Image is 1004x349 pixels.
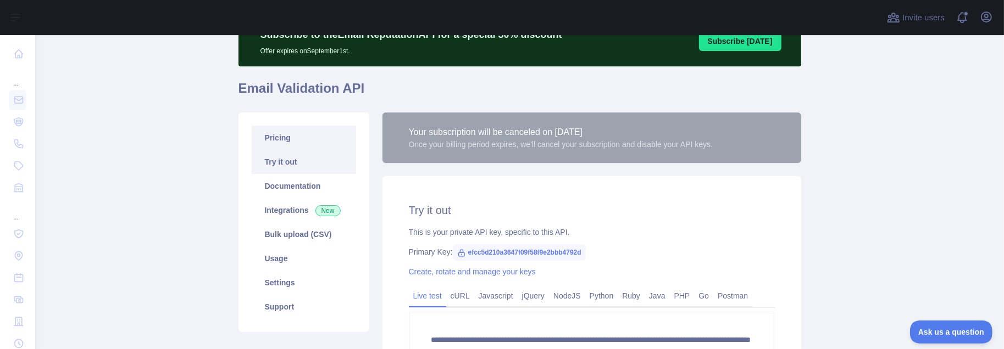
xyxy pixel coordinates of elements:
[699,31,781,51] button: Subscribe [DATE]
[885,9,947,26] button: Invite users
[409,139,713,150] div: Once your billing period expires, we'll cancel your subscription and disable your API keys.
[252,222,356,246] a: Bulk upload (CSV)
[446,287,474,305] a: cURL
[549,287,585,305] a: NodeJS
[474,287,518,305] a: Javascript
[238,80,801,106] h1: Email Validation API
[670,287,695,305] a: PHP
[409,227,775,238] div: This is your private API key, specific to this API.
[260,42,562,55] p: Offer expires on September 1st.
[252,150,356,174] a: Try it out
[409,267,536,276] a: Create, rotate and manage your keys
[409,126,713,139] div: Your subscription will be canceled on [DATE]
[409,287,446,305] a: Live test
[315,205,341,216] span: New
[252,246,356,271] a: Usage
[910,320,993,344] iframe: Toggle Customer Support
[585,287,618,305] a: Python
[713,287,752,305] a: Postman
[252,271,356,295] a: Settings
[252,295,356,319] a: Support
[252,198,356,222] a: Integrations New
[409,202,775,218] h2: Try it out
[518,287,549,305] a: jQuery
[645,287,670,305] a: Java
[618,287,645,305] a: Ruby
[252,174,356,198] a: Documentation
[9,66,26,88] div: ...
[252,126,356,150] a: Pricing
[902,12,945,24] span: Invite users
[453,244,586,261] span: efcc5d210a3647f09f58f9e2bbb4792d
[9,200,26,222] div: ...
[409,246,775,257] div: Primary Key:
[694,287,713,305] a: Go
